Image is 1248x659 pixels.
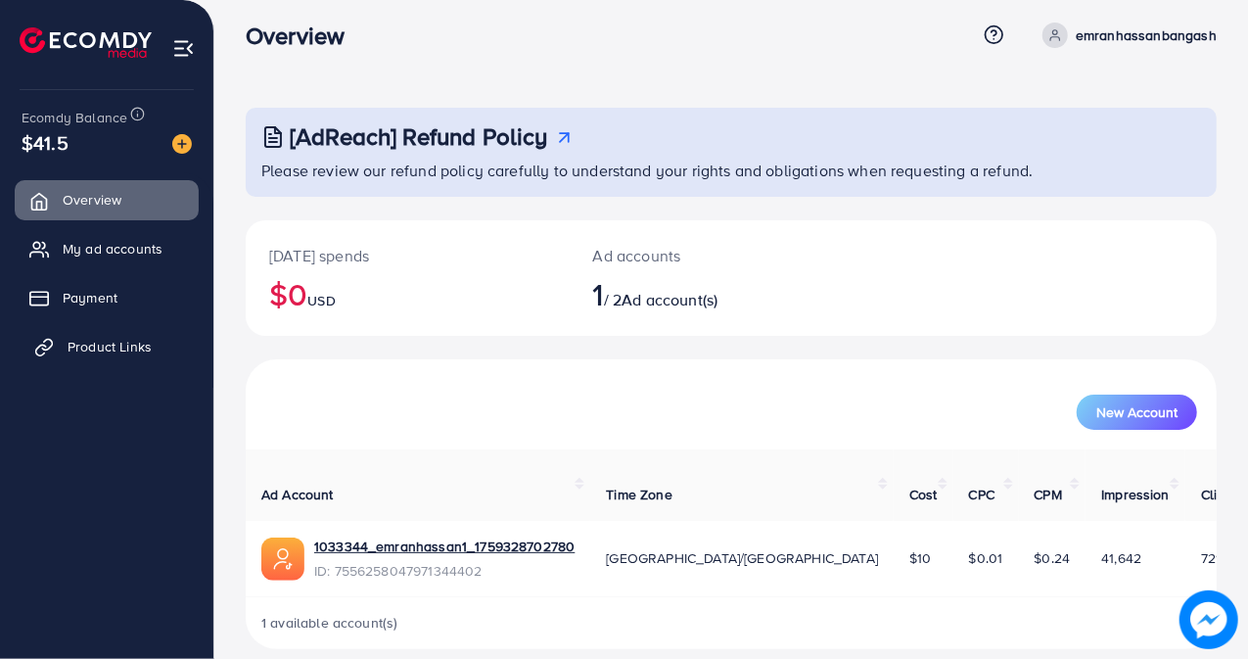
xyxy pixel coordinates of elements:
[1179,590,1238,649] img: image
[909,485,938,504] span: Cost
[63,239,162,259] span: My ad accounts
[15,180,199,219] a: Overview
[261,159,1205,182] p: Please review our refund policy carefully to understand your rights and obligations when requesti...
[1096,405,1178,419] span: New Account
[1101,485,1170,504] span: Impression
[593,244,789,267] p: Ad accounts
[622,289,717,310] span: Ad account(s)
[269,275,546,312] h2: $0
[261,613,398,633] span: 1 available account(s)
[314,537,575,556] a: 1033344_emranhassan1_1759328702780
[261,485,334,504] span: Ad Account
[63,190,121,210] span: Overview
[63,288,117,307] span: Payment
[1035,548,1071,568] span: $0.24
[969,548,1003,568] span: $0.01
[909,548,931,568] span: $10
[593,271,604,316] span: 1
[269,244,546,267] p: [DATE] spends
[15,278,199,317] a: Payment
[246,22,360,50] h3: Overview
[593,275,789,312] h2: / 2
[22,128,69,157] span: $41.5
[261,538,304,581] img: ic-ads-acc.e4c84228.svg
[290,122,548,151] h3: [AdReach] Refund Policy
[172,37,195,60] img: menu
[1101,548,1141,568] span: 41,642
[1201,548,1221,568] span: 721
[68,337,152,356] span: Product Links
[172,134,192,154] img: image
[1035,23,1217,48] a: emranhassanbangash
[307,291,335,310] span: USD
[1076,24,1217,47] p: emranhassanbangash
[15,229,199,268] a: My ad accounts
[1035,485,1062,504] span: CPM
[1077,395,1197,430] button: New Account
[314,561,575,581] span: ID: 7556258047971344402
[1201,485,1238,504] span: Clicks
[606,548,878,568] span: [GEOGRAPHIC_DATA]/[GEOGRAPHIC_DATA]
[969,485,994,504] span: CPC
[20,27,152,58] img: logo
[22,108,127,127] span: Ecomdy Balance
[15,327,199,366] a: Product Links
[606,485,671,504] span: Time Zone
